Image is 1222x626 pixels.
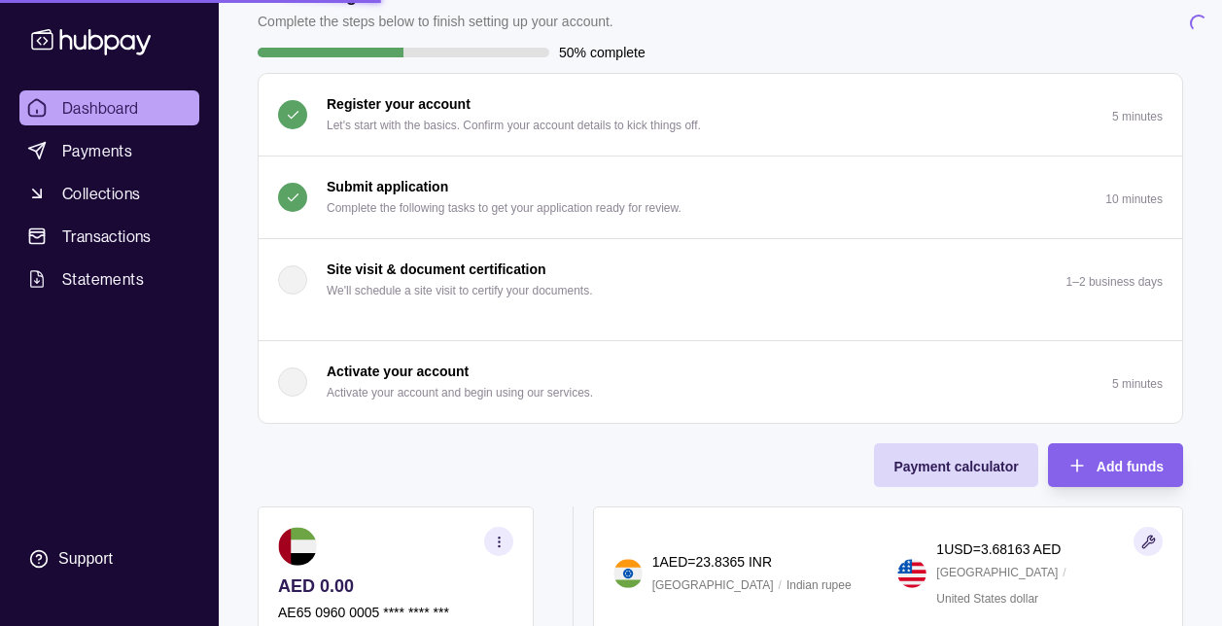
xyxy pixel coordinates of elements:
span: Collections [62,182,140,205]
p: Indian rupee [786,574,852,596]
a: Dashboard [19,90,199,125]
span: Dashboard [62,96,139,120]
button: Activate your account Activate your account and begin using our services.5 minutes [259,341,1182,423]
p: Complete the following tasks to get your application ready for review. [327,197,681,219]
p: 1 AED = 23.8365 INR [652,551,772,573]
button: Submit application Complete the following tasks to get your application ready for review.10 minutes [259,156,1182,238]
p: Let's start with the basics. Confirm your account details to kick things off. [327,115,701,136]
p: Register your account [327,93,471,115]
a: Statements [19,261,199,296]
p: 5 minutes [1112,110,1163,123]
p: 10 minutes [1105,192,1163,206]
a: Collections [19,176,199,211]
button: Site visit & document certification We'll schedule a site visit to certify your documents.1–2 bus... [259,239,1182,321]
p: AED 0.00 [278,575,513,597]
p: Submit application [327,176,448,197]
span: Transactions [62,225,152,248]
p: Activate your account and begin using our services. [327,382,593,403]
p: / [1063,562,1065,583]
img: ae [278,527,317,566]
span: Payment calculator [893,459,1018,474]
p: 50% complete [559,42,646,63]
a: Support [19,539,199,579]
button: Add funds [1048,443,1183,487]
p: 1–2 business days [1066,275,1163,289]
span: Payments [62,139,132,162]
p: We'll schedule a site visit to certify your documents. [327,280,593,301]
p: Complete the steps below to finish setting up your account. [258,11,613,32]
a: Transactions [19,219,199,254]
p: [GEOGRAPHIC_DATA] [936,562,1058,583]
p: / [779,574,782,596]
p: [GEOGRAPHIC_DATA] [652,574,774,596]
button: Register your account Let's start with the basics. Confirm your account details to kick things of... [259,74,1182,156]
p: Site visit & document certification [327,259,546,280]
p: United States dollar [936,588,1038,609]
p: 1 USD = 3.68163 AED [936,539,1061,560]
p: 5 minutes [1112,377,1163,391]
div: Support [58,548,113,570]
div: Site visit & document certification We'll schedule a site visit to certify your documents.1–2 bus... [259,321,1182,340]
img: in [613,559,643,588]
p: Activate your account [327,361,469,382]
span: Statements [62,267,144,291]
img: us [897,559,926,588]
span: Add funds [1097,459,1164,474]
a: Payments [19,133,199,168]
button: Payment calculator [874,443,1037,487]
